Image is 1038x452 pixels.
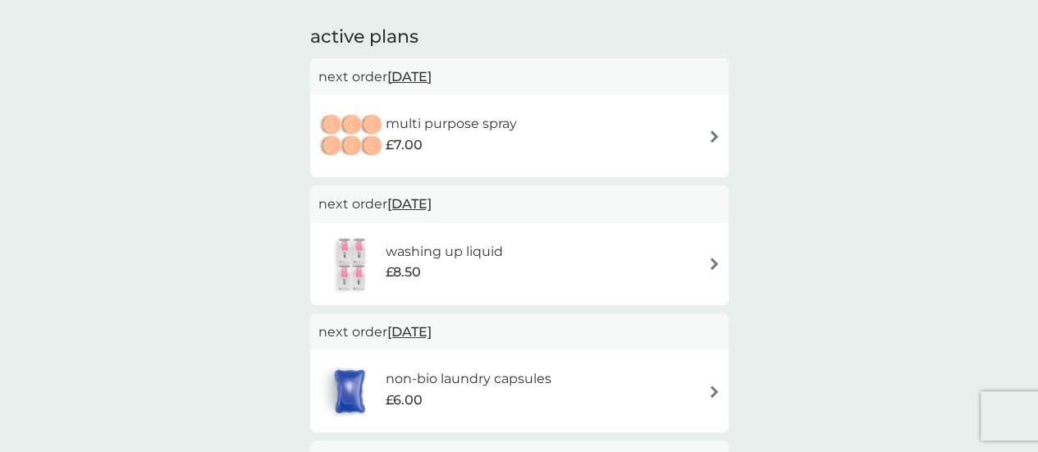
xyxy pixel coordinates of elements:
[708,130,720,143] img: arrow right
[708,386,720,398] img: arrow right
[318,363,381,420] img: non-bio laundry capsules
[387,61,432,93] span: [DATE]
[385,390,422,411] span: £6.00
[385,368,551,390] h6: non-bio laundry capsules
[386,262,421,283] span: £8.50
[386,241,503,263] h6: washing up liquid
[318,194,720,215] p: next order
[386,135,423,156] span: £7.00
[310,25,729,50] h2: active plans
[318,107,386,165] img: multi purpose spray
[318,66,720,88] p: next order
[387,188,432,220] span: [DATE]
[386,113,517,135] h6: multi purpose spray
[318,322,720,343] p: next order
[708,258,720,270] img: arrow right
[318,235,386,293] img: washing up liquid
[387,316,432,348] span: [DATE]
